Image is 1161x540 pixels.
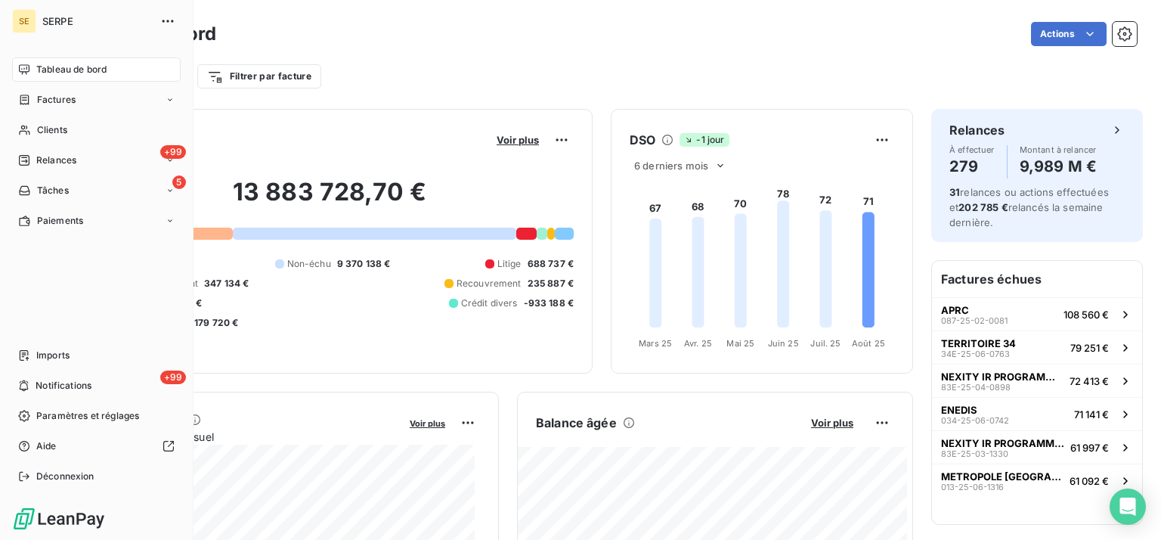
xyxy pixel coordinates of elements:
button: Voir plus [492,133,543,147]
span: 79 251 € [1070,342,1109,354]
span: 71 141 € [1074,408,1109,421]
span: 31 [949,186,960,198]
button: ENEDIS034-25-06-074271 141 € [932,397,1142,430]
tspan: Avr. 25 [684,338,712,349]
span: NEXITY IR PROGRAMMES REGION SUD [941,437,1064,449]
button: APRC087-25-02-0081108 560 € [932,297,1142,331]
span: NEXITY IR PROGRAMMES REGION SUD [941,371,1063,383]
h6: Balance âgée [536,414,617,432]
span: +99 [160,145,186,159]
span: À effectuer [949,145,995,154]
span: 83E-25-03-1330 [941,449,1008,458]
h6: Relances [949,121,1005,139]
tspan: Juin 25 [768,338,799,349]
span: 108 560 € [1063,309,1109,321]
h6: DSO [630,131,655,149]
button: Voir plus [807,416,858,430]
span: 688 737 € [528,257,574,271]
span: Paiements [37,214,83,228]
a: +99Relances [12,148,181,172]
a: Imports [12,343,181,368]
a: Aide [12,434,181,458]
span: 61 997 € [1070,442,1109,454]
span: Non-échu [287,257,331,271]
span: relances ou actions effectuées et relancés la semaine dernière. [949,186,1109,228]
span: Relances [36,154,76,167]
button: NEXITY IR PROGRAMMES REGION SUD83E-25-04-089872 413 € [932,364,1142,397]
span: -1 jour [680,133,729,147]
span: 202 785 € [958,201,1008,213]
span: APRC [941,304,969,316]
img: Logo LeanPay [12,507,106,531]
a: Paramètres et réglages [12,404,181,428]
span: Crédit divers [461,296,518,310]
span: Recouvrement [457,277,522,290]
a: 5Tâches [12,178,181,203]
span: +99 [160,371,186,384]
span: 087-25-02-0081 [941,316,1008,325]
span: Voir plus [497,134,539,146]
tspan: Mars 25 [639,338,672,349]
span: Voir plus [811,417,853,429]
span: -179 720 € [190,316,239,330]
h2: 13 883 728,70 € [85,177,574,222]
h4: 9,989 M € [1020,154,1097,178]
span: 013-25-06-1316 [941,483,1004,492]
span: 235 887 € [528,277,574,290]
span: 9 370 138 € [337,257,391,271]
span: Montant à relancer [1020,145,1097,154]
span: Litige [497,257,522,271]
span: Tableau de bord [36,63,107,76]
span: 61 092 € [1070,475,1109,487]
span: SERPE [42,15,151,27]
div: Open Intercom Messenger [1110,489,1146,525]
div: SE [12,9,36,33]
h6: Factures échues [932,261,1142,297]
a: Clients [12,118,181,142]
span: Tâches [37,184,69,197]
button: METROPOLE [GEOGRAPHIC_DATA]013-25-06-131661 092 € [932,464,1142,497]
button: Voir plus [405,416,450,430]
span: 347 134 € [204,277,249,290]
button: Filtrer par facture [197,64,321,88]
button: NEXITY IR PROGRAMMES REGION SUD83E-25-03-133061 997 € [932,430,1142,464]
h4: 279 [949,154,995,178]
span: Notifications [36,379,91,393]
span: Paramètres et réglages [36,409,139,423]
button: Actions [1031,22,1107,46]
span: 6 derniers mois [634,160,708,172]
span: METROPOLE [GEOGRAPHIC_DATA] [941,470,1063,483]
span: TERRITOIRE 34 [941,337,1016,349]
span: Déconnexion [36,470,94,483]
span: Factures [37,93,76,107]
button: TERRITOIRE 3434E-25-06-076379 251 € [932,331,1142,364]
span: Aide [36,439,57,453]
span: ENEDIS [941,404,977,416]
span: -933 188 € [524,296,574,310]
span: Clients [37,123,67,137]
a: Tableau de bord [12,57,181,82]
span: Voir plus [410,418,445,429]
span: 034-25-06-0742 [941,416,1009,425]
tspan: Juil. 25 [810,338,841,349]
span: 5 [172,175,186,189]
span: 72 413 € [1070,375,1109,387]
span: 83E-25-04-0898 [941,383,1011,392]
a: Paiements [12,209,181,233]
a: Factures [12,88,181,112]
tspan: Août 25 [852,338,885,349]
span: 34E-25-06-0763 [941,349,1010,358]
span: Imports [36,349,70,362]
tspan: Mai 25 [726,338,754,349]
span: Chiffre d'affaires mensuel [85,429,399,445]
